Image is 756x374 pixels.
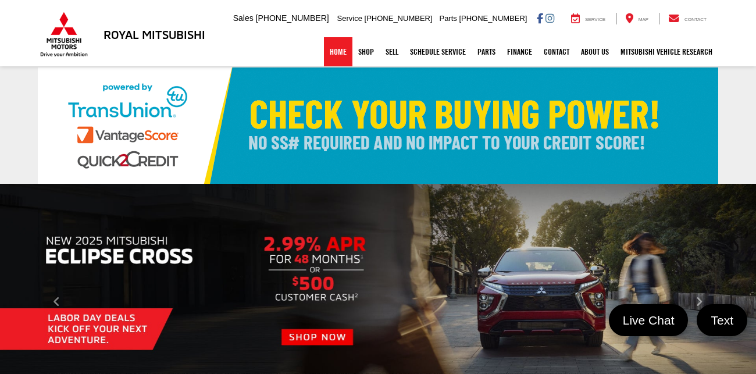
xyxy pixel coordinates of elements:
[684,17,707,22] span: Contact
[537,13,543,23] a: Facebook: Click to visit our Facebook page
[697,304,747,336] a: Text
[256,13,329,23] span: [PHONE_NUMBER]
[324,37,352,66] a: Home
[501,37,538,66] a: Finance
[562,13,614,24] a: Service
[104,28,205,41] h3: Royal Mitsubishi
[404,37,472,66] a: Schedule Service: Opens in a new tab
[609,304,689,336] a: Live Chat
[545,13,554,23] a: Instagram: Click to visit our Instagram page
[639,17,648,22] span: Map
[352,37,380,66] a: Shop
[616,13,657,24] a: Map
[705,312,739,328] span: Text
[38,67,718,184] img: Check Your Buying Power
[659,13,715,24] a: Contact
[439,14,457,23] span: Parts
[365,14,433,23] span: [PHONE_NUMBER]
[459,14,527,23] span: [PHONE_NUMBER]
[615,37,718,66] a: Mitsubishi Vehicle Research
[337,14,362,23] span: Service
[575,37,615,66] a: About Us
[538,37,575,66] a: Contact
[585,17,605,22] span: Service
[617,312,680,328] span: Live Chat
[380,37,404,66] a: Sell
[38,12,90,57] img: Mitsubishi
[472,37,501,66] a: Parts: Opens in a new tab
[233,13,254,23] span: Sales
